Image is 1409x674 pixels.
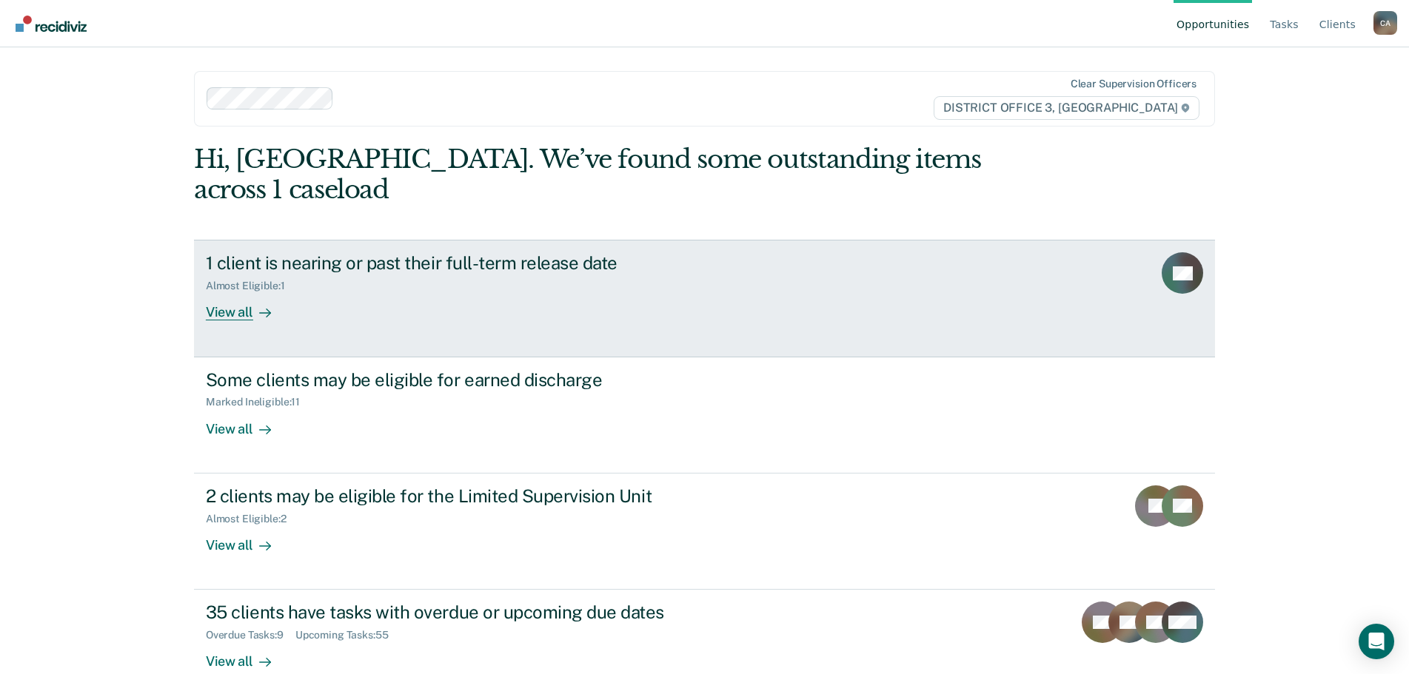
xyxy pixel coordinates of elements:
div: View all [206,641,289,670]
div: Almost Eligible : 2 [206,513,298,525]
div: 2 clients may be eligible for the Limited Supervision Unit [206,485,726,507]
div: View all [206,292,289,321]
img: Recidiviz [16,16,87,32]
div: View all [206,408,289,437]
span: DISTRICT OFFICE 3, [GEOGRAPHIC_DATA] [934,96,1199,120]
div: View all [206,525,289,553]
div: Marked Ineligible : 11 [206,396,312,408]
div: 35 clients have tasks with overdue or upcoming due dates [206,601,726,623]
div: 1 client is nearing or past their full-term release date [206,252,726,274]
div: C A [1373,11,1397,35]
div: Some clients may be eligible for earned discharge [206,369,726,391]
div: Upcoming Tasks : 55 [295,629,401,641]
div: Overdue Tasks : 9 [206,629,295,641]
div: Open Intercom Messenger [1359,624,1394,659]
a: Some clients may be eligible for earned dischargeMarked Ineligible:11View all [194,357,1215,474]
a: 1 client is nearing or past their full-term release dateAlmost Eligible:1View all [194,240,1215,357]
div: Hi, [GEOGRAPHIC_DATA]. We’ve found some outstanding items across 1 caseload [194,144,1011,205]
button: Profile dropdown button [1373,11,1397,35]
div: Almost Eligible : 1 [206,280,297,292]
a: 2 clients may be eligible for the Limited Supervision UnitAlmost Eligible:2View all [194,474,1215,590]
div: Clear supervision officers [1071,78,1197,90]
